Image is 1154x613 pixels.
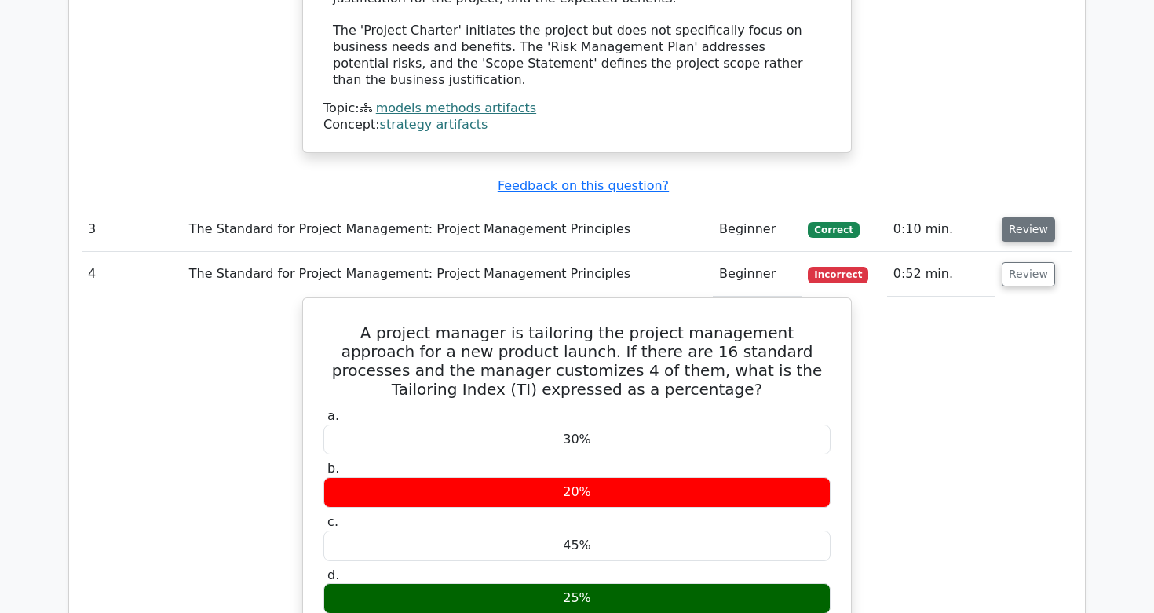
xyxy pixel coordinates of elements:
span: c. [327,514,338,529]
a: models methods artifacts [376,100,536,115]
div: 30% [323,425,831,455]
td: Beginner [713,207,802,252]
td: 3 [82,207,183,252]
td: 0:52 min. [887,252,995,297]
div: 20% [323,477,831,508]
a: Feedback on this question? [498,178,669,193]
button: Review [1002,217,1055,242]
span: b. [327,461,339,476]
button: Review [1002,262,1055,286]
td: The Standard for Project Management: Project Management Principles [183,252,713,297]
td: The Standard for Project Management: Project Management Principles [183,207,713,252]
td: 4 [82,252,183,297]
span: d. [327,567,339,582]
div: Concept: [323,117,831,133]
h5: A project manager is tailoring the project management approach for a new product launch. If there... [322,323,832,399]
span: a. [327,408,339,423]
span: Correct [808,222,859,238]
td: 0:10 min. [887,207,995,252]
div: Topic: [323,100,831,117]
div: 45% [323,531,831,561]
td: Beginner [713,252,802,297]
a: strategy artifacts [380,117,488,132]
span: Incorrect [808,267,868,283]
